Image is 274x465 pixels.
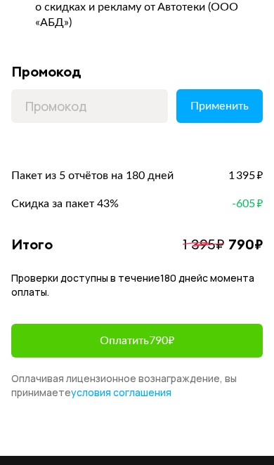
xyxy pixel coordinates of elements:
input: Промокод [11,89,168,123]
button: Оплатить790₽ [11,324,263,358]
span: Пакет из 5 отчётов на 180 дней [11,168,174,183]
span: -605 ₽ [232,196,263,211]
div: Итого [11,235,53,254]
span: Оплачивая лицензионное вознаграждение, вы принимаете [11,372,237,399]
button: Применить [176,89,263,123]
a: условия соглашения [71,386,171,400]
span: 1 395 ₽ [183,235,224,253]
span: Применить [190,100,249,112]
span: 1 395 ₽ [228,168,263,183]
p: Проверки доступны в течение 180 дней с момента оплаты. [11,271,263,306]
div: Промокод [11,63,263,81]
span: Оплатить 790 ₽ [100,335,174,346]
span: условия соглашения [71,386,171,399]
span: Скидка за пакет 43% [11,196,119,211]
div: 790 ₽ [228,235,263,254]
